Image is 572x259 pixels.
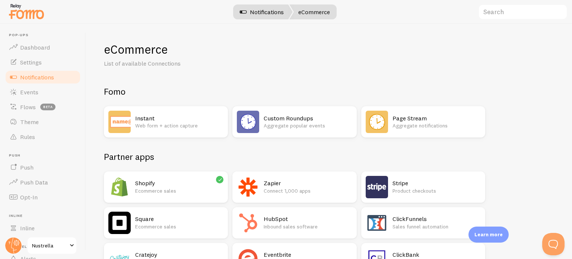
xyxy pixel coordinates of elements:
p: Ecommerce sales [135,187,223,195]
img: HubSpot [237,212,259,234]
a: Push Data [4,175,81,190]
iframe: Help Scout Beacon - Open [542,233,565,255]
h2: Partner apps [104,151,485,162]
img: Stripe [366,176,388,198]
h2: Stripe [393,179,481,187]
h2: HubSpot [264,215,352,223]
p: List of available Connections [104,59,283,68]
h2: Cratejoy [135,251,223,259]
a: Dashboard [4,40,81,55]
img: Shopify [108,176,131,198]
span: Dashboard [20,44,50,51]
span: Push Data [20,179,48,186]
span: Notifications [20,73,54,81]
img: Instant [108,111,131,133]
a: Flows beta [4,100,81,114]
p: Ecommerce sales [135,223,223,230]
h2: Page Stream [393,114,481,122]
p: Inbound sales software [264,223,352,230]
span: Opt-In [20,193,38,201]
a: Opt-In [4,190,81,205]
img: ClickFunnels [366,212,388,234]
img: Page Stream [366,111,388,133]
h2: Instant [135,114,223,122]
p: Sales funnel automation [393,223,481,230]
img: Square [108,212,131,234]
img: Zapier [237,176,259,198]
img: Custom Roundups [237,111,259,133]
span: Flows [20,103,36,111]
h2: Zapier [264,179,352,187]
h2: Custom Roundups [264,114,352,122]
img: fomo-relay-logo-orange.svg [8,2,45,21]
p: Aggregate notifications [393,122,481,129]
p: Connect 1,000 apps [264,187,352,195]
span: Events [20,88,38,96]
p: Product checkouts [393,187,481,195]
h2: Fomo [104,86,485,97]
h2: ClickBank [393,251,481,259]
p: Learn more [474,231,503,238]
a: Rules [4,129,81,144]
span: Pop-ups [9,33,81,38]
div: Learn more [468,227,509,243]
span: Inline [9,214,81,218]
h2: ClickFunnels [393,215,481,223]
span: Nustrella [32,241,67,250]
a: Nustrella [27,237,77,255]
span: Push [9,153,81,158]
a: Settings [4,55,81,70]
h2: Shopify [135,179,223,187]
a: Notifications [4,70,81,85]
a: Inline [4,221,81,236]
h1: eCommerce [104,42,554,57]
p: Aggregate popular events [264,122,352,129]
a: Push [4,160,81,175]
span: Inline [20,224,35,232]
span: Theme [20,118,39,126]
span: Rules [20,133,35,140]
span: Settings [20,59,42,66]
p: Web form + action capture [135,122,223,129]
h2: Eventbrite [264,251,352,259]
a: Theme [4,114,81,129]
span: Push [20,164,34,171]
h2: Square [135,215,223,223]
a: Events [4,85,81,100]
span: beta [40,104,55,110]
